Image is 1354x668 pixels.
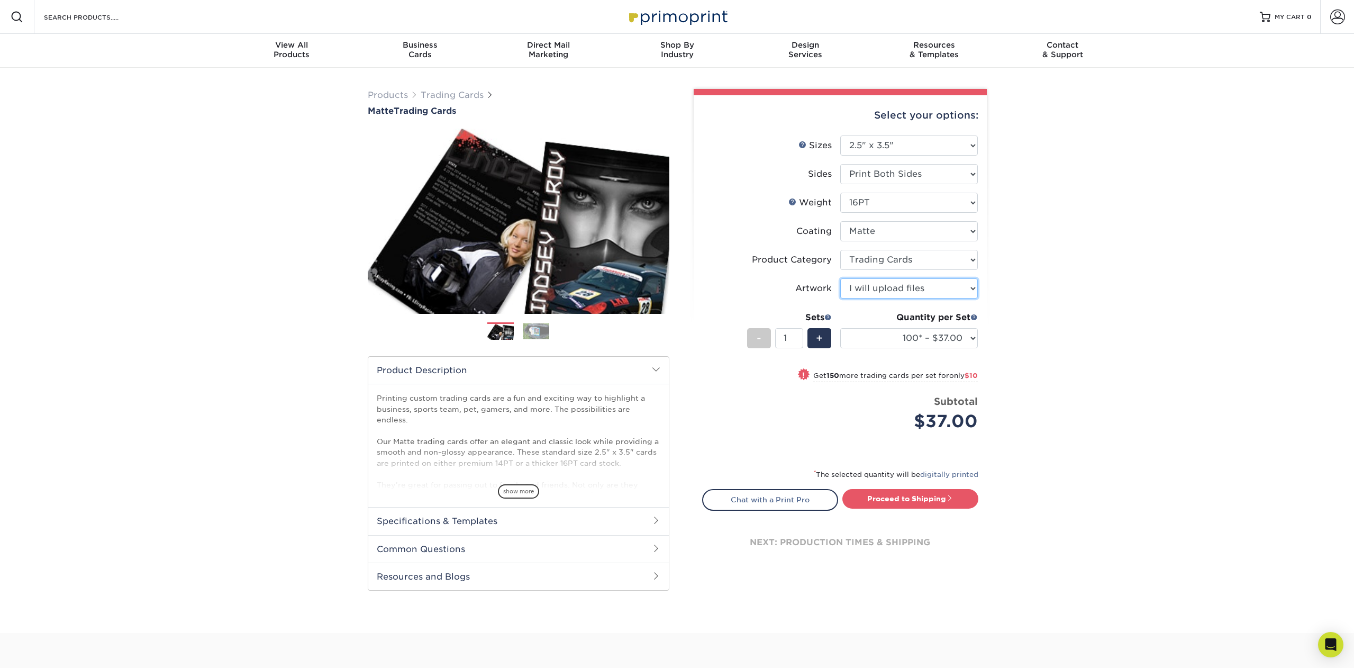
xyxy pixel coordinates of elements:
a: MatteTrading Cards [368,106,669,116]
a: Resources& Templates [870,34,998,68]
img: Trading Cards 02 [523,323,549,339]
div: Weight [788,196,832,209]
span: Resources [870,40,998,50]
div: Cards [356,40,484,59]
a: Products [368,90,408,100]
span: Business [356,40,484,50]
span: Design [741,40,870,50]
img: Matte 01 [368,117,669,326]
input: SEARCH PRODUCTS..... [43,11,146,23]
h2: Specifications & Templates [368,507,669,535]
h2: Resources and Blogs [368,563,669,590]
img: Trading Cards 01 [487,323,514,341]
div: & Support [998,40,1127,59]
span: ! [802,369,805,381]
a: Contact& Support [998,34,1127,68]
div: Sets [747,311,832,324]
h2: Product Description [368,357,669,384]
a: digitally printed [920,471,978,479]
a: Proceed to Shipping [842,489,978,508]
a: View AllProducts [228,34,356,68]
div: $37.00 [848,409,978,434]
small: Get more trading cards per set for [813,372,978,382]
strong: Subtotal [934,395,978,407]
span: only [949,372,978,380]
div: Marketing [484,40,613,59]
div: Coating [796,225,832,238]
div: Industry [613,40,741,59]
div: Artwork [795,282,832,295]
div: next: production times & shipping [702,511,978,574]
h1: Trading Cards [368,106,669,116]
a: Shop ByIndustry [613,34,741,68]
small: The selected quantity will be [814,471,978,479]
span: $10 [965,372,978,380]
span: View All [228,40,356,50]
div: Quantity per Set [840,311,978,324]
span: Shop By [613,40,741,50]
span: - [757,330,761,346]
a: Direct MailMarketing [484,34,613,68]
div: Sizes [798,139,832,152]
span: Matte [368,106,394,116]
div: Open Intercom Messenger [1318,632,1343,657]
span: + [816,330,823,346]
span: Direct Mail [484,40,613,50]
div: Sides [808,168,832,180]
span: 0 [1307,13,1312,21]
div: Product Category [752,254,832,266]
div: Services [741,40,870,59]
span: show more [498,484,539,499]
strong: 150 [826,372,839,380]
h2: Common Questions [368,535,669,563]
img: Primoprint [624,5,730,28]
span: MY CART [1275,13,1305,22]
div: & Templates [870,40,998,59]
a: DesignServices [741,34,870,68]
a: Trading Cards [421,90,484,100]
a: BusinessCards [356,34,484,68]
span: Contact [998,40,1127,50]
div: Select your options: [702,95,978,136]
div: Products [228,40,356,59]
a: Chat with a Print Pro [702,489,838,510]
p: Printing custom trading cards are a fun and exciting way to highlight a business, sports team, pe... [377,393,660,533]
